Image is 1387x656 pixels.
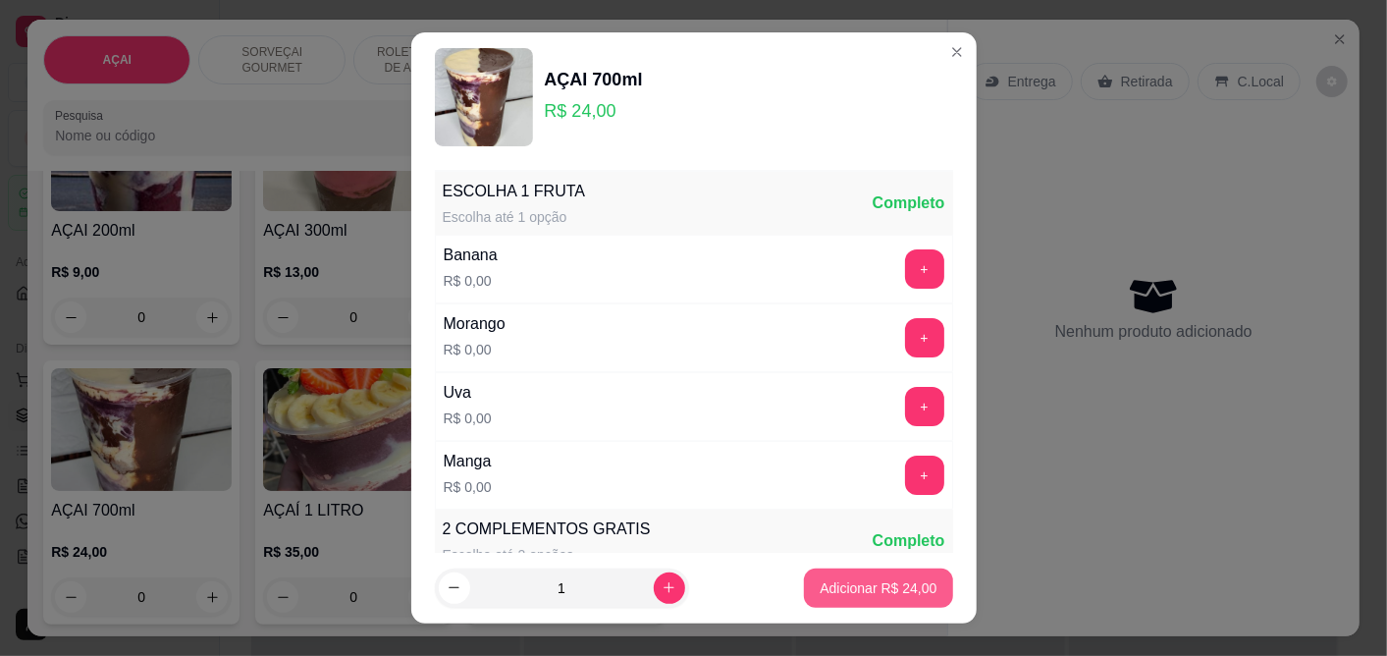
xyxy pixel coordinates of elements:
[444,477,492,497] p: R$ 0,00
[545,66,643,93] div: AÇAI 700ml
[804,569,952,608] button: Adicionar R$ 24,00
[443,545,651,565] div: Escolha até 2 opções
[444,312,506,336] div: Morango
[443,207,586,227] div: Escolha até 1 opção
[435,48,533,146] img: product-image
[444,381,492,405] div: Uva
[439,573,470,604] button: decrease-product-quantity
[873,529,945,553] div: Completo
[905,318,944,357] button: add
[444,450,492,473] div: Manga
[443,518,651,541] div: 2 COMPLEMENTOS GRATIS
[873,191,945,215] div: Completo
[905,456,944,495] button: add
[545,97,643,125] p: R$ 24,00
[905,387,944,426] button: add
[444,244,498,267] div: Banana
[444,340,506,359] p: R$ 0,00
[905,249,944,289] button: add
[443,180,586,203] div: ESCOLHA 1 FRUTA
[444,271,498,291] p: R$ 0,00
[444,409,492,428] p: R$ 0,00
[654,573,685,604] button: increase-product-quantity
[820,578,936,598] p: Adicionar R$ 24,00
[941,36,973,68] button: Close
